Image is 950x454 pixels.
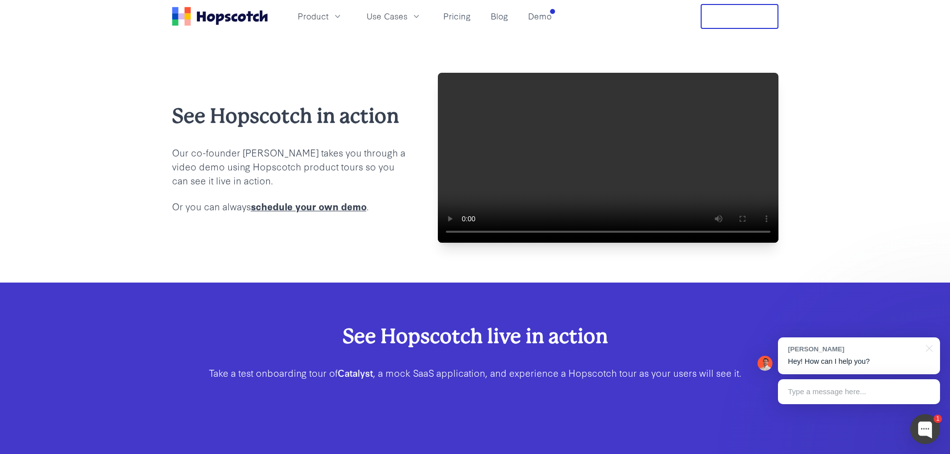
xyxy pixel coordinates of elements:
h2: See Hopscotch live in action [204,322,747,350]
span: Use Cases [367,10,407,22]
a: Pricing [439,8,475,24]
h2: See Hopscotch in action [172,102,406,130]
p: Take a test onboarding tour of , a mock SaaS application, and experience a Hopscotch tour as your... [204,366,747,380]
img: Mark Spera [758,356,772,371]
div: Type a message here... [778,379,940,404]
button: Use Cases [361,8,427,24]
span: Product [298,10,329,22]
b: Catalyst [338,366,373,379]
button: Product [292,8,349,24]
a: Demo [524,8,556,24]
a: Blog [487,8,512,24]
a: schedule your own demo [251,199,367,213]
button: Free Trial [701,4,778,29]
p: Hey! How can I help you? [788,356,930,367]
div: 1 [934,415,942,423]
div: [PERSON_NAME] [788,344,920,354]
p: Our co-founder [PERSON_NAME] takes you through a video demo using Hopscotch product tours so you ... [172,146,406,187]
a: Home [172,7,268,26]
p: Or you can always . [172,199,406,213]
